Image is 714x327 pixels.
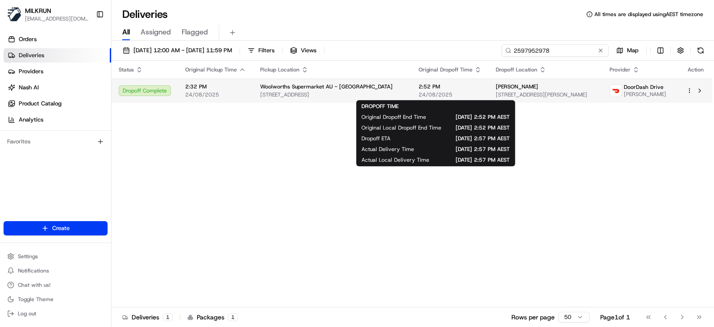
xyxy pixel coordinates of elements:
span: Dropoff ETA [361,135,390,142]
span: 2:32 PM [185,83,246,90]
span: Dropoff Location [496,66,537,73]
span: All [122,27,130,38]
span: Flagged [182,27,208,38]
span: Filters [258,46,274,54]
span: Analytics [19,116,43,124]
span: Woolworths Supermarket AU - [GEOGRAPHIC_DATA] [260,83,393,90]
span: 24/08/2025 [185,91,246,98]
span: Create [52,224,70,232]
span: Provider [610,66,631,73]
span: [PERSON_NAME] [496,83,538,90]
button: Notifications [4,264,108,277]
button: [DATE] 12:00 AM - [DATE] 11:59 PM [119,44,236,57]
input: Type to search [502,44,609,57]
span: Original Pickup Time [185,66,237,73]
span: [DATE] 2:57 PM AEST [444,156,510,163]
span: Chat with us! [18,281,50,289]
a: Providers [4,64,111,79]
span: Original Local Dropoff End Time [361,124,441,131]
span: Status [119,66,134,73]
span: Providers [19,67,43,75]
button: Log out [4,307,108,320]
button: [EMAIL_ADDRESS][DOMAIN_NAME] [25,15,89,22]
span: Assigned [141,27,171,38]
span: Nash AI [19,84,39,92]
span: Product Catalog [19,100,62,108]
div: Deliveries [122,313,173,322]
a: Analytics [4,113,111,127]
div: Packages [187,313,238,322]
div: Action [686,66,705,73]
button: Refresh [694,44,707,57]
button: Create [4,221,108,235]
span: 2:52 PM [419,83,482,90]
a: Nash AI [4,80,111,95]
span: Original Dropoff End Time [361,113,426,121]
span: Views [301,46,316,54]
span: [DATE] 2:52 PM AEST [440,113,510,121]
span: [DATE] 2:57 PM AEST [405,135,510,142]
p: Rows per page [511,313,555,322]
img: MILKRUN [7,7,21,21]
span: [DATE] 2:52 PM AEST [456,124,510,131]
div: Favorites [4,134,108,149]
span: 24/08/2025 [419,91,482,98]
button: Map [612,44,643,57]
span: Actual Local Delivery Time [361,156,429,163]
button: MILKRUNMILKRUN[EMAIL_ADDRESS][DOMAIN_NAME] [4,4,92,25]
span: Map [627,46,639,54]
span: Actual Delivery Time [361,146,414,153]
button: Toggle Theme [4,293,108,306]
button: Settings [4,250,108,263]
span: [DATE] 2:57 PM AEST [428,146,510,153]
button: Views [286,44,320,57]
span: Settings [18,253,38,260]
button: Filters [244,44,278,57]
div: 1 [228,313,238,321]
a: Orders [4,32,111,46]
span: Original Dropoff Time [419,66,473,73]
a: Product Catalog [4,96,111,111]
span: [DATE] 12:00 AM - [DATE] 11:59 PM [133,46,232,54]
button: Chat with us! [4,279,108,291]
img: doordash_logo_v2.png [610,85,622,96]
span: Log out [18,310,36,317]
span: Pickup Location [260,66,299,73]
span: Toggle Theme [18,296,54,303]
a: Deliveries [4,48,111,63]
span: Deliveries [19,51,44,59]
span: [STREET_ADDRESS][PERSON_NAME] [496,91,596,98]
span: Notifications [18,267,49,274]
div: 1 [163,313,173,321]
button: MILKRUN [25,6,51,15]
span: [PERSON_NAME] [624,91,666,98]
span: [STREET_ADDRESS] [260,91,404,98]
span: Orders [19,35,37,43]
span: DROPOFF TIME [361,103,399,110]
span: All times are displayed using AEST timezone [594,11,703,18]
h1: Deliveries [122,7,168,21]
div: Page 1 of 1 [600,313,630,322]
span: DoorDash Drive [624,84,664,91]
